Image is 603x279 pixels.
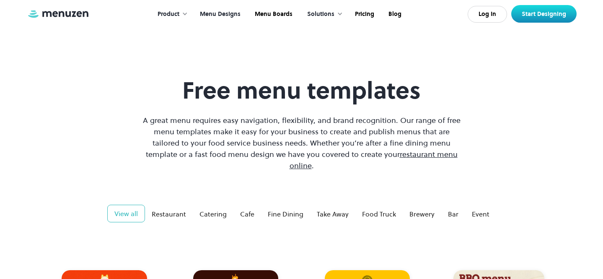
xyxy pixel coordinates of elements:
[299,1,347,27] div: Solutions
[240,209,254,219] div: Cafe
[468,6,507,23] a: Log In
[192,1,247,27] a: Menu Designs
[199,209,227,219] div: Catering
[247,1,299,27] a: Menu Boards
[141,115,463,171] p: A great menu requires easy navigation, flexibility, and brand recognition. Our range of free menu...
[268,209,303,219] div: Fine Dining
[152,209,186,219] div: Restaurant
[158,10,179,19] div: Product
[448,209,458,219] div: Bar
[362,209,396,219] div: Food Truck
[317,209,349,219] div: Take Away
[149,1,192,27] div: Product
[141,76,463,104] h1: Free menu templates
[511,5,577,23] a: Start Designing
[307,10,334,19] div: Solutions
[409,209,435,219] div: Brewery
[380,1,408,27] a: Blog
[114,209,138,219] div: View all
[472,209,489,219] div: Event
[347,1,380,27] a: Pricing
